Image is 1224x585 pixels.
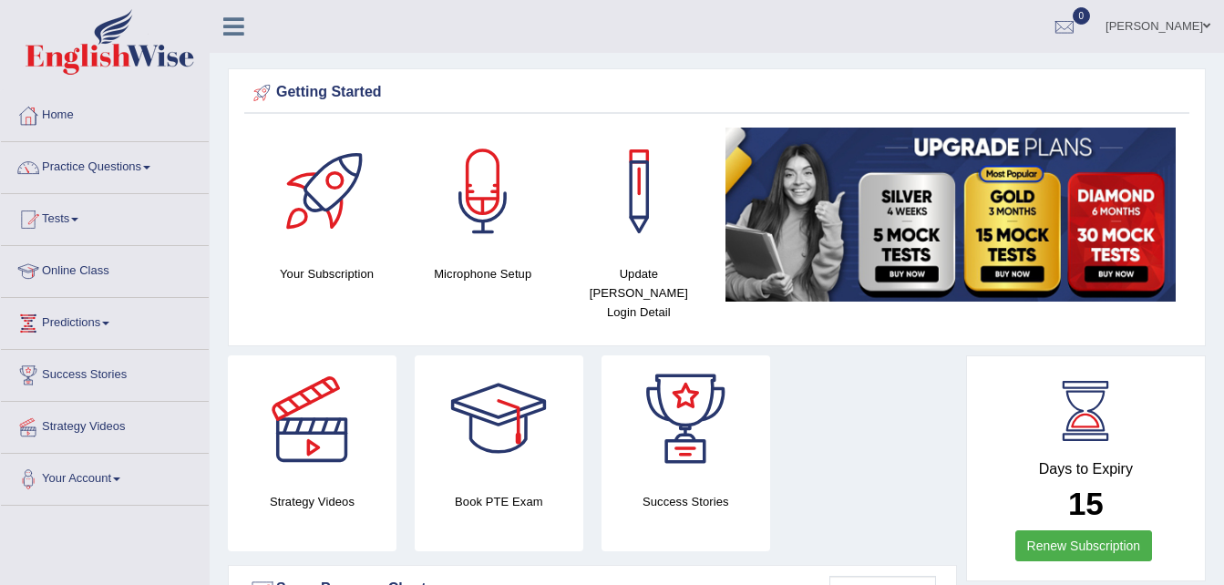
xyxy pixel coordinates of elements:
[1,402,209,447] a: Strategy Videos
[1,90,209,136] a: Home
[258,264,396,283] h4: Your Subscription
[249,79,1185,107] div: Getting Started
[1073,7,1091,25] span: 0
[725,128,1176,302] img: small5.jpg
[1,142,209,188] a: Practice Questions
[1015,530,1153,561] a: Renew Subscription
[1,454,209,499] a: Your Account
[228,492,396,511] h4: Strategy Videos
[570,264,707,322] h4: Update [PERSON_NAME] Login Detail
[415,492,583,511] h4: Book PTE Exam
[1,298,209,344] a: Predictions
[1068,486,1104,521] b: 15
[1,246,209,292] a: Online Class
[414,264,551,283] h4: Microphone Setup
[987,461,1185,477] h4: Days to Expiry
[1,350,209,395] a: Success Stories
[602,492,770,511] h4: Success Stories
[1,194,209,240] a: Tests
